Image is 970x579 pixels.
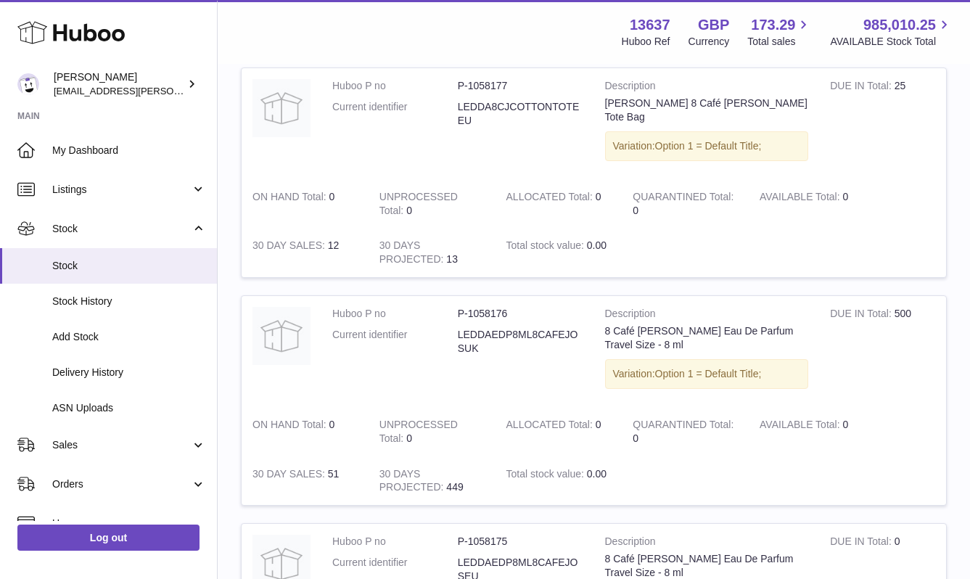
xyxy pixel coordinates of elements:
span: Orders [52,477,191,491]
div: Huboo Ref [622,35,670,49]
td: 0 [749,407,876,456]
strong: 30 DAY SALES [252,239,328,255]
a: 985,010.25 AVAILABLE Stock Total [830,15,953,49]
td: 0 [242,407,369,456]
dd: P-1058176 [458,307,583,321]
strong: ALLOCATED Total [506,191,596,206]
a: 173.29 Total sales [747,15,812,49]
div: 8 Café [PERSON_NAME] Eau De Parfum Travel Size - 8 ml [605,324,809,352]
span: 0.00 [587,468,607,480]
strong: Description [605,307,809,324]
img: product image [252,79,311,137]
span: Option 1 = Default Title; [655,368,762,379]
td: 0 [242,179,369,229]
span: Stock History [52,295,206,308]
div: Currency [689,35,730,49]
strong: DUE IN Total [830,80,894,95]
strong: ON HAND Total [252,419,329,434]
span: 173.29 [751,15,795,35]
strong: ON HAND Total [252,191,329,206]
td: 500 [819,296,946,407]
strong: DUE IN Total [830,308,894,323]
dd: LEDDAEDP8ML8CAFEJOSUK [458,328,583,356]
span: Option 1 = Default Title; [655,140,762,152]
span: AVAILABLE Stock Total [830,35,953,49]
div: [PERSON_NAME] [54,70,184,98]
td: 0 [369,179,496,229]
strong: Description [605,535,809,552]
dd: LEDDA8CJCOTTONTOTEEU [458,100,583,128]
td: 25 [819,68,946,179]
dd: P-1058175 [458,535,583,549]
dd: P-1058177 [458,79,583,93]
td: 0 [496,407,622,456]
strong: DUE IN Total [830,535,894,551]
div: [PERSON_NAME] 8 Café [PERSON_NAME] Tote Bag [605,96,809,124]
dt: Current identifier [332,100,458,128]
dt: Huboo P no [332,307,458,321]
strong: UNPROCESSED Total [379,191,458,220]
div: Variation: [605,131,809,161]
span: Delivery History [52,366,206,379]
img: product image [252,307,311,365]
span: 985,010.25 [863,15,936,35]
strong: AVAILABLE Total [760,191,842,206]
span: Total sales [747,35,812,49]
span: 0 [633,432,638,444]
span: 0.00 [587,239,607,251]
td: 449 [369,456,496,506]
strong: Total stock value [506,239,587,255]
td: 13 [369,228,496,277]
span: Add Stock [52,330,206,344]
span: ASN Uploads [52,401,206,415]
strong: AVAILABLE Total [760,419,842,434]
strong: QUARANTINED Total [633,191,733,206]
span: Sales [52,438,191,452]
strong: 30 DAYS PROJECTED [379,239,447,268]
td: 51 [242,456,369,506]
span: [EMAIL_ADDRESS][PERSON_NAME][DOMAIN_NAME] [54,85,291,96]
strong: QUARANTINED Total [633,419,733,434]
img: jonny@ledda.co [17,73,39,95]
strong: 13637 [630,15,670,35]
strong: Description [605,79,809,96]
span: Stock [52,222,191,236]
dt: Huboo P no [332,535,458,549]
span: Listings [52,183,191,197]
span: Usage [52,517,206,530]
div: Variation: [605,359,809,389]
td: 0 [496,179,622,229]
dt: Huboo P no [332,79,458,93]
strong: 30 DAY SALES [252,468,328,483]
strong: UNPROCESSED Total [379,419,458,448]
td: 0 [749,179,876,229]
td: 12 [242,228,369,277]
a: Log out [17,525,200,551]
dt: Current identifier [332,328,458,356]
strong: Total stock value [506,468,587,483]
span: My Dashboard [52,144,206,157]
strong: 30 DAYS PROJECTED [379,468,447,497]
span: 0 [633,205,638,216]
strong: GBP [698,15,729,35]
td: 0 [369,407,496,456]
strong: ALLOCATED Total [506,419,596,434]
span: Stock [52,259,206,273]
